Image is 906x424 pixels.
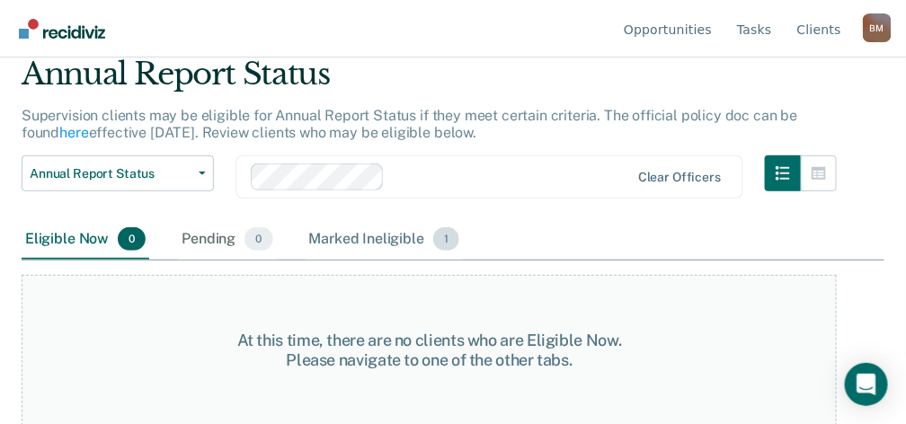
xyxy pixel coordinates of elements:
[22,220,149,260] div: Eligible Now0
[22,107,797,141] p: Supervision clients may be eligible for Annual Report Status if they meet certain criteria. The o...
[59,124,88,141] a: here
[22,155,214,191] button: Annual Report Status
[178,220,276,260] div: Pending0
[19,19,105,39] img: Recidiviz
[863,13,892,42] div: B M
[306,220,464,260] div: Marked Ineligible1
[30,166,191,181] span: Annual Report Status
[226,331,633,369] div: At this time, there are no clients who are Eligible Now. Please navigate to one of the other tabs.
[638,170,721,185] div: Clear officers
[845,363,888,406] div: Open Intercom Messenger
[118,227,146,251] span: 0
[433,227,459,251] span: 1
[244,227,272,251] span: 0
[22,56,837,107] div: Annual Report Status
[863,13,892,42] button: Profile dropdown button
